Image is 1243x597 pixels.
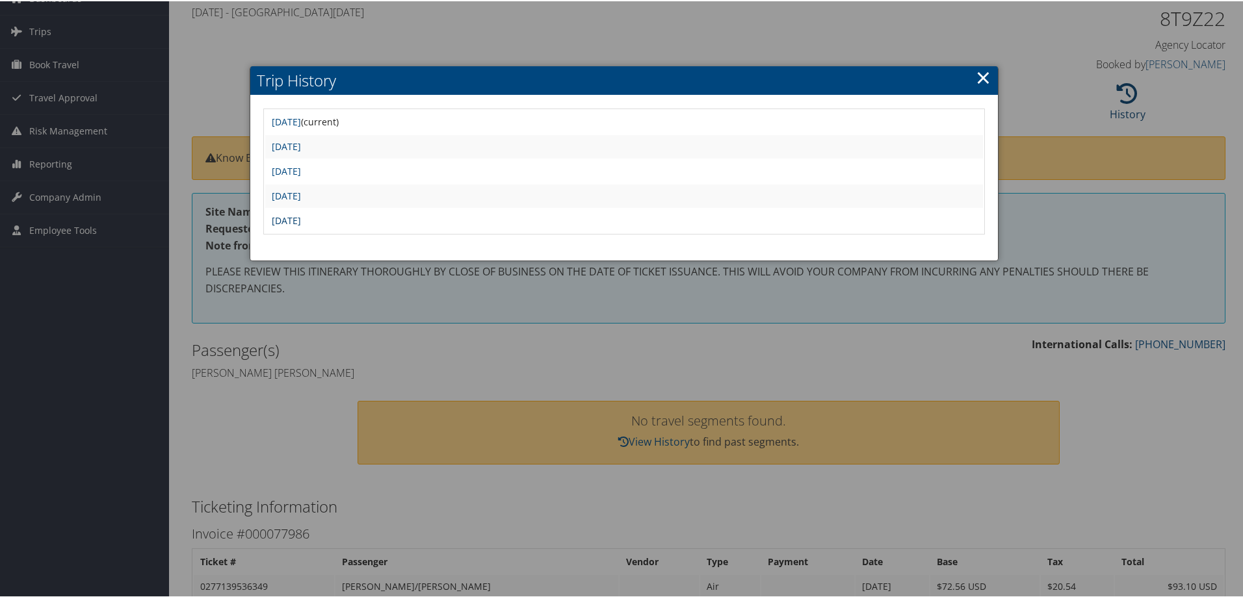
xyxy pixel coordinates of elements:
td: (current) [265,109,983,133]
h2: Trip History [250,65,998,94]
a: [DATE] [272,188,301,201]
a: [DATE] [272,114,301,127]
a: [DATE] [272,139,301,151]
a: × [976,63,991,89]
a: [DATE] [272,213,301,225]
a: [DATE] [272,164,301,176]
